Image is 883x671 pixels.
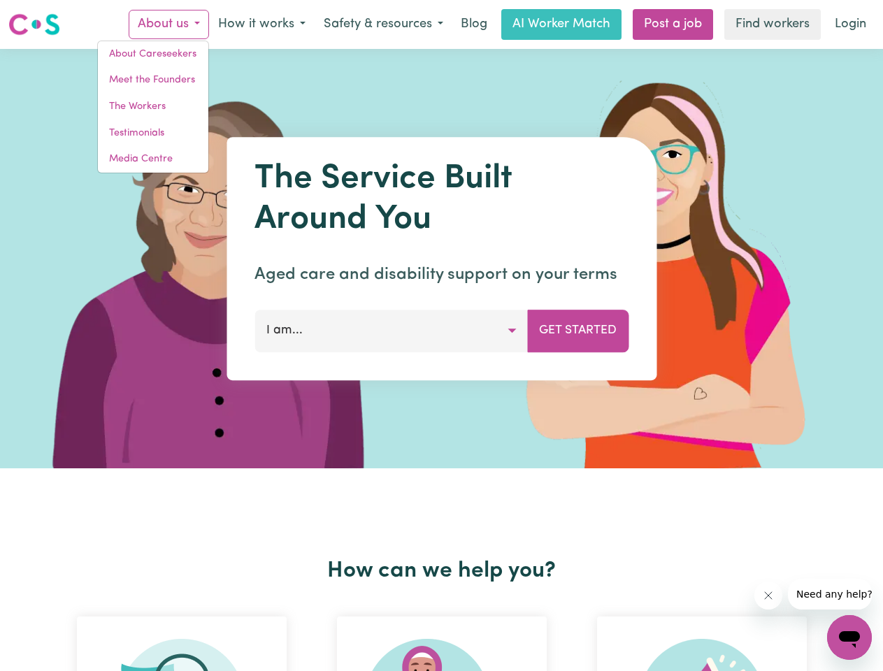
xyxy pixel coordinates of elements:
a: Login [826,9,875,40]
button: How it works [209,10,315,39]
a: Post a job [633,9,713,40]
a: AI Worker Match [501,9,622,40]
a: About Careseekers [98,41,208,68]
p: Aged care and disability support on your terms [254,262,629,287]
span: Need any help? [8,10,85,21]
a: Blog [452,9,496,40]
img: Careseekers logo [8,12,60,37]
iframe: Close message [754,582,782,609]
button: Get Started [527,310,629,352]
iframe: Button to launch messaging window [827,615,872,660]
a: Meet the Founders [98,67,208,94]
button: About us [129,10,209,39]
button: Safety & resources [315,10,452,39]
div: About us [97,41,209,173]
a: Careseekers logo [8,8,60,41]
a: Media Centre [98,146,208,173]
a: Find workers [724,9,821,40]
button: I am... [254,310,528,352]
a: The Workers [98,94,208,120]
iframe: Message from company [788,579,872,609]
a: Testimonials [98,120,208,147]
h2: How can we help you? [52,558,832,584]
h1: The Service Built Around You [254,159,629,240]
